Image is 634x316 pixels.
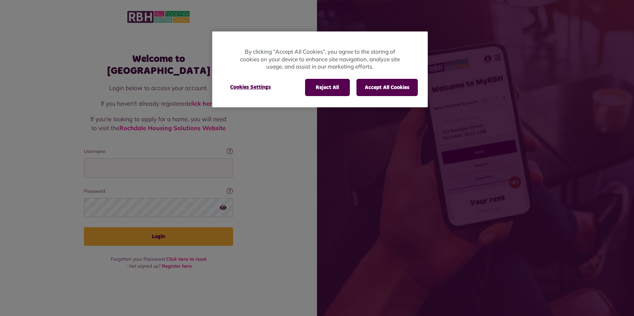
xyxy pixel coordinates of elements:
div: Privacy [212,31,428,107]
button: Accept All Cookies [356,79,418,96]
div: Cookie banner [212,31,428,107]
button: Cookies Settings [222,79,279,95]
p: By clicking “Accept All Cookies”, you agree to the storing of cookies on your device to enhance s... [239,48,401,71]
button: Reject All [305,79,350,96]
